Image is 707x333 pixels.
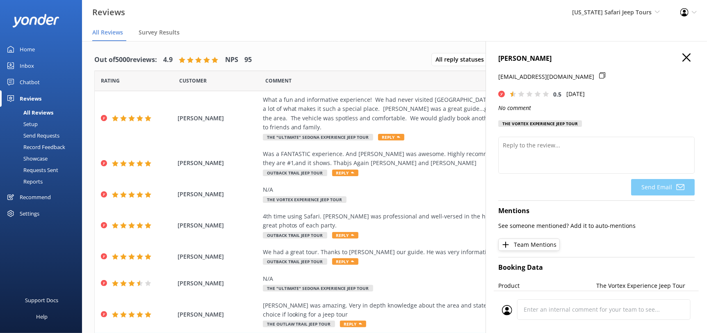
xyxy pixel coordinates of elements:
div: Reviews [20,90,41,107]
div: Recommend [20,189,51,205]
div: Support Docs [25,292,59,308]
div: What a fun and informative experience! We had never visited [GEOGRAPHIC_DATA] before and this was... [263,95,636,132]
span: The Vortex Experience Jeep Tour [263,196,347,203]
h4: [PERSON_NAME] [498,53,695,64]
div: Was a FANTASTIC experience. And [PERSON_NAME] was awesome. Highly recommend these people and comp... [263,149,636,168]
span: [PERSON_NAME] [178,190,258,199]
div: Showcase [5,153,48,164]
span: Date [179,77,207,85]
img: user_profile.svg [502,305,512,315]
h4: Out of 5000 reviews: [94,55,157,65]
button: Close [682,53,691,62]
div: Send Requests [5,130,59,141]
p: The Vortex Experience Jeep Tour [597,281,695,290]
span: All reply statuses [436,55,489,64]
span: [PERSON_NAME] [178,158,258,168]
h4: 95 [244,55,252,65]
h3: Reviews [92,6,125,19]
i: No comment [498,104,531,112]
div: Setup [5,118,38,130]
div: Help [36,308,48,325]
span: 0.5 [553,90,561,98]
a: Send Requests [5,130,82,141]
span: [US_STATE] Safari Jeep Tours [572,8,652,16]
span: Outback Trail Jeep Tour [263,232,327,239]
h4: Booking Data [498,262,695,273]
a: Reports [5,176,82,187]
span: [PERSON_NAME] [178,310,258,319]
div: Record Feedback [5,141,65,153]
span: Reply [332,232,358,239]
div: Requests Sent [5,164,58,176]
span: The "Ultimate" Sedona Experience Jeep Tour [263,134,373,140]
span: Reply [378,134,404,140]
span: [PERSON_NAME] [178,114,258,123]
div: All Reviews [5,107,53,118]
h4: 4.9 [163,55,173,65]
a: Setup [5,118,82,130]
span: All Reviews [92,28,123,37]
p: [EMAIL_ADDRESS][DOMAIN_NAME] [498,72,594,81]
span: Reply [340,321,366,327]
span: [PERSON_NAME] [178,279,258,288]
span: [PERSON_NAME] [178,252,258,261]
a: All Reviews [5,107,82,118]
div: Chatbot [20,74,40,90]
span: Outback Trail Jeep Tour [263,258,327,265]
div: N/A [263,185,636,194]
h4: NPS [225,55,238,65]
span: Question [265,77,292,85]
div: Settings [20,205,39,222]
div: 4th time using Safari. [PERSON_NAME] was professional and well-versed in the history of the area.... [263,212,636,230]
button: Team Mentions [498,239,560,251]
a: Requests Sent [5,164,82,176]
span: [PERSON_NAME] [178,221,258,230]
div: Reports [5,176,43,187]
span: Outback Trail Jeep Tour [263,170,327,176]
span: Survey Results [139,28,180,37]
div: [PERSON_NAME] was amazing. Very in depth knowledge about the area and state that he shared. He li... [263,301,636,319]
img: yonder-white-logo.png [12,14,59,28]
span: Reply [332,258,358,265]
div: N/A [263,274,636,283]
p: [DATE] [566,90,585,99]
span: The Outlaw Trail Jeep Tour [263,321,335,327]
a: Record Feedback [5,141,82,153]
div: The Vortex Experience Jeep Tour [498,120,582,127]
span: Date [101,77,120,85]
span: The "Ultimate" Sedona Experience Jeep Tour [263,285,373,292]
h4: Mentions [498,206,695,216]
div: Inbox [20,57,34,74]
div: We had a great tour. Thanks to [PERSON_NAME] our guide. He was very informative and funny. Made t... [263,248,636,257]
span: Reply [332,170,358,176]
p: See someone mentioned? Add it to auto-mentions [498,221,695,230]
a: Showcase [5,153,82,164]
p: Product [498,281,597,290]
div: Home [20,41,35,57]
